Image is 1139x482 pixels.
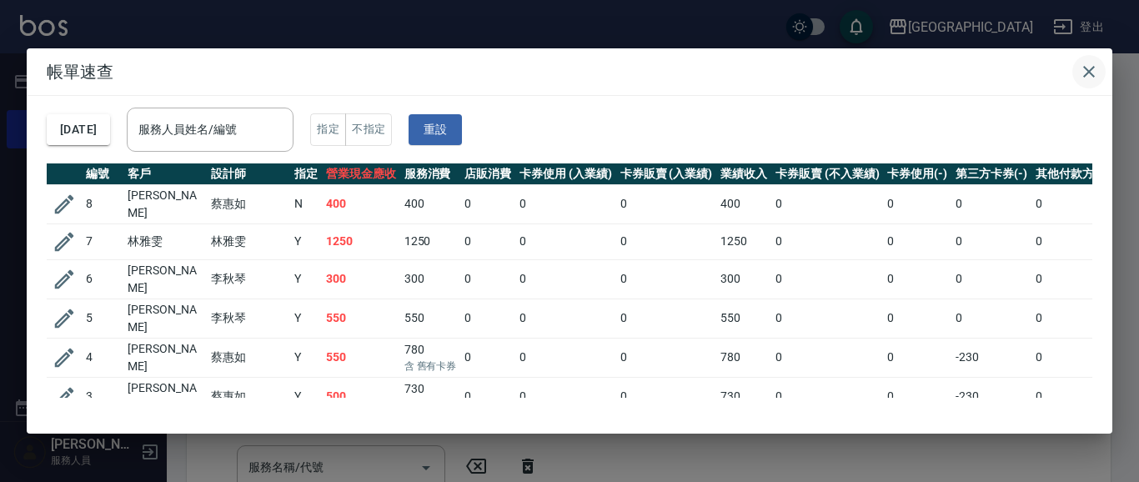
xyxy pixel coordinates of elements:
th: 卡券販賣 (入業績) [616,163,717,185]
td: 0 [883,377,951,416]
td: 0 [771,299,883,338]
td: [PERSON_NAME] [123,377,207,416]
td: 400 [322,184,400,223]
td: 0 [771,377,883,416]
td: 0 [616,184,717,223]
td: 0 [460,184,515,223]
td: 400 [716,184,771,223]
td: 550 [400,299,461,338]
td: 蔡惠如 [207,338,290,377]
td: 0 [616,259,717,299]
th: 服務消費 [400,163,461,185]
td: 0 [1031,299,1123,338]
td: 0 [616,299,717,338]
td: -230 [951,377,1031,416]
td: 蔡惠如 [207,377,290,416]
td: 0 [883,259,951,299]
td: 0 [883,184,951,223]
th: 客戶 [123,163,207,185]
td: 0 [771,259,883,299]
td: [PERSON_NAME] [123,338,207,377]
td: 0 [460,299,515,338]
td: 0 [951,259,1031,299]
th: 卡券使用(-) [883,163,951,185]
td: [PERSON_NAME] [123,184,207,223]
th: 業績收入 [716,163,771,185]
th: 第三方卡券(-) [951,163,1031,185]
td: 0 [460,377,515,416]
button: 重設 [409,114,462,145]
td: 550 [716,299,771,338]
h2: 帳單速查 [27,48,1112,95]
td: 0 [1031,223,1123,259]
td: Y [290,299,322,338]
td: 0 [515,184,616,223]
td: 李秋琴 [207,299,290,338]
td: 0 [771,223,883,259]
td: 0 [951,184,1031,223]
td: 0 [883,223,951,259]
td: Y [290,259,322,299]
td: 0 [515,299,616,338]
button: 不指定 [345,113,392,146]
td: 7 [82,223,123,259]
th: 營業現金應收 [322,163,400,185]
td: 李秋琴 [207,259,290,299]
td: [PERSON_NAME] [123,299,207,338]
td: 730 [716,377,771,416]
button: 指定 [310,113,346,146]
th: 設計師 [207,163,290,185]
td: Y [290,223,322,259]
td: 0 [616,338,717,377]
td: 蔡惠如 [207,184,290,223]
td: [PERSON_NAME] [123,259,207,299]
td: 1250 [322,223,400,259]
td: Y [290,338,322,377]
td: 0 [460,223,515,259]
button: [DATE] [47,114,110,145]
td: 0 [771,184,883,223]
td: 0 [771,338,883,377]
td: 300 [400,259,461,299]
td: 0 [1031,377,1123,416]
td: 0 [883,299,951,338]
td: 300 [716,259,771,299]
td: 0 [515,377,616,416]
td: 林雅雯 [207,223,290,259]
td: 4 [82,338,123,377]
td: 6 [82,259,123,299]
p: 含 舊有卡券 [404,359,457,374]
td: 0 [1031,184,1123,223]
td: 0 [515,223,616,259]
th: 其他付款方式(-) [1031,163,1123,185]
td: 1250 [716,223,771,259]
td: 0 [616,377,717,416]
td: 0 [460,259,515,299]
td: N [290,184,322,223]
td: 0 [1031,259,1123,299]
td: 500 [322,377,400,416]
td: 3 [82,377,123,416]
th: 卡券使用 (入業績) [515,163,616,185]
td: 780 [400,338,461,377]
td: 0 [515,338,616,377]
td: 730 [400,377,461,416]
td: -230 [951,338,1031,377]
th: 指定 [290,163,322,185]
td: 0 [515,259,616,299]
td: 1250 [400,223,461,259]
td: 0 [951,299,1031,338]
td: 550 [322,299,400,338]
th: 卡券販賣 (不入業績) [771,163,883,185]
td: 0 [951,223,1031,259]
td: 0 [1031,338,1123,377]
td: 8 [82,184,123,223]
td: 0 [883,338,951,377]
td: 0 [616,223,717,259]
td: 5 [82,299,123,338]
td: 300 [322,259,400,299]
td: 400 [400,184,461,223]
td: 林雅雯 [123,223,207,259]
th: 編號 [82,163,123,185]
td: 550 [322,338,400,377]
